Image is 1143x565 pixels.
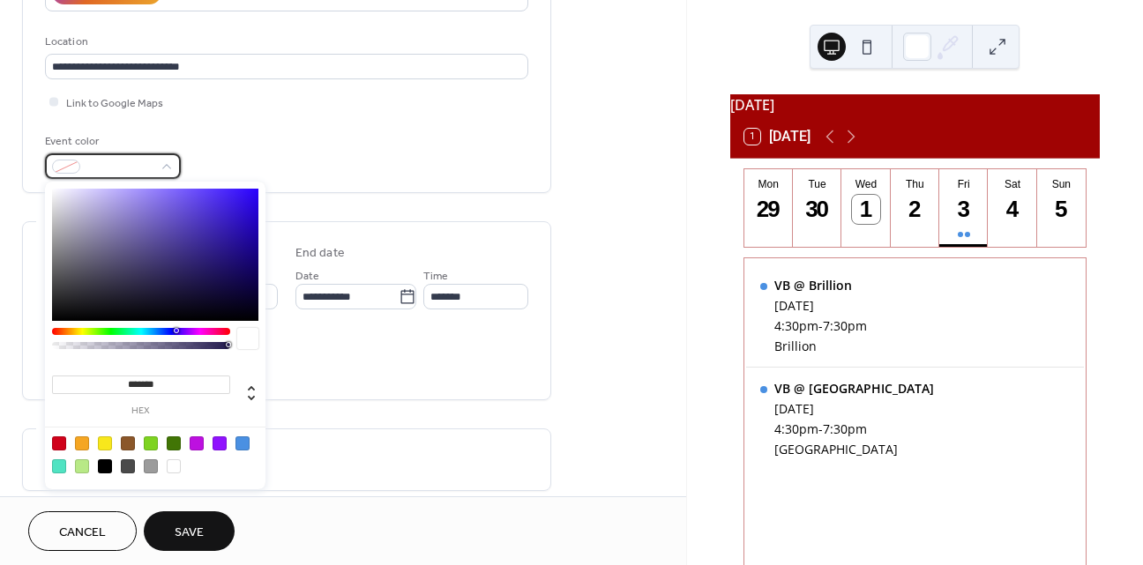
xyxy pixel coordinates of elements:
div: #F8E71C [98,436,112,450]
div: [GEOGRAPHIC_DATA] [774,441,934,457]
button: Tue30 [793,169,841,247]
span: Link to Google Maps [66,94,163,113]
div: #F5A623 [75,436,89,450]
div: Mon [750,178,788,190]
div: #4A4A4A [121,459,135,473]
span: Date [295,267,319,286]
div: #000000 [98,459,112,473]
div: #417505 [167,436,181,450]
button: Sun5 [1037,169,1086,247]
button: Save [144,511,235,551]
span: Save [175,524,204,542]
div: 2 [900,195,930,224]
div: Fri [945,178,982,190]
span: Time [423,267,448,286]
button: Mon29 [744,169,793,247]
div: Sun [1042,178,1080,190]
div: 1 [852,195,881,224]
div: Tue [798,178,836,190]
span: 7:30pm [823,317,867,334]
div: Thu [896,178,934,190]
div: 30 [803,195,832,224]
span: Cancel [59,524,106,542]
button: Cancel [28,511,137,551]
button: Thu2 [891,169,939,247]
div: #7ED321 [144,436,158,450]
div: #9B9B9B [144,459,158,473]
div: #D0021B [52,436,66,450]
div: #BD10E0 [190,436,204,450]
div: Event color [45,132,177,151]
button: 1[DATE] [738,124,817,149]
span: 4:30pm [774,420,818,437]
div: End date [295,244,345,263]
button: Fri3 [939,169,988,247]
span: - [818,420,823,437]
div: [DATE] [774,297,867,314]
span: 4:30pm [774,317,818,334]
div: 5 [1047,195,1076,224]
div: #9013FE [213,436,227,450]
span: 7:30pm [823,420,867,437]
button: Sat4 [988,169,1036,247]
div: #50E3C2 [52,459,66,473]
label: hex [52,406,230,416]
div: #8B572A [121,436,135,450]
div: #FFFFFF [167,459,181,473]
div: Wed [847,178,885,190]
div: #B8E986 [75,459,89,473]
div: #4A90E2 [235,436,250,450]
div: 29 [754,195,783,224]
button: Wed1 [841,169,890,247]
div: Location [45,33,525,51]
div: [DATE] [730,94,1100,115]
div: VB @ [GEOGRAPHIC_DATA] [774,380,934,397]
div: 3 [949,195,978,224]
div: Sat [993,178,1031,190]
span: - [818,317,823,334]
div: 4 [998,195,1027,224]
div: [DATE] [774,400,934,417]
div: Brillion [774,338,867,354]
div: VB @ Brillion [774,277,867,294]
